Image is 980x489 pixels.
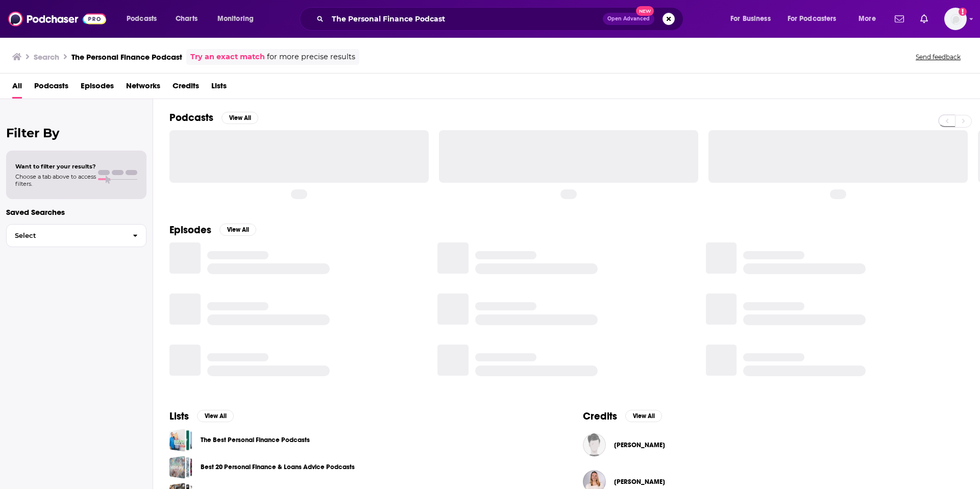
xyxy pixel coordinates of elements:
span: Select [7,232,125,239]
a: ListsView All [169,410,234,423]
h3: The Personal Finance Podcast [71,52,182,62]
a: CreditsView All [583,410,662,423]
span: Want to filter your results? [15,163,96,170]
a: Podcasts [34,78,68,99]
button: open menu [119,11,170,27]
button: open menu [851,11,889,27]
h2: Podcasts [169,111,213,124]
button: open menu [781,11,851,27]
span: Charts [176,12,198,26]
svg: Add a profile image [959,8,967,16]
span: Podcasts [127,12,157,26]
input: Search podcasts, credits, & more... [328,11,603,27]
a: Lacey Langford [614,441,665,449]
span: [PERSON_NAME] [614,478,665,486]
button: Open AdvancedNew [603,13,654,25]
h2: Episodes [169,224,211,236]
button: Lacey LangfordLacey Langford [583,429,964,461]
span: Open Advanced [607,16,650,21]
a: Credits [173,78,199,99]
span: New [636,6,654,16]
a: Best 20 Personal Finance & Loans Advice Podcasts [169,456,192,479]
p: Saved Searches [6,207,146,217]
span: Choose a tab above to access filters. [15,173,96,187]
span: for more precise results [267,51,355,63]
span: More [859,12,876,26]
a: Show notifications dropdown [891,10,908,28]
span: [PERSON_NAME] [614,441,665,449]
a: Best 20 Personal Finance & Loans Advice Podcasts [201,461,355,473]
a: The Best Personal Finance Podcasts [169,429,192,452]
a: Show notifications dropdown [916,10,932,28]
a: Kate Campbell [614,478,665,486]
button: View All [625,410,662,422]
button: View All [219,224,256,236]
span: Logged in as JamesRod2024 [944,8,967,30]
h2: Lists [169,410,189,423]
a: Try an exact match [190,51,265,63]
a: The Best Personal Finance Podcasts [201,434,310,446]
button: Select [6,224,146,247]
span: For Business [730,12,771,26]
img: Podchaser - Follow, Share and Rate Podcasts [8,9,106,29]
a: Episodes [81,78,114,99]
img: Lacey Langford [583,433,606,456]
span: For Podcasters [788,12,837,26]
button: open menu [723,11,783,27]
a: Networks [126,78,160,99]
button: open menu [210,11,267,27]
div: Search podcasts, credits, & more... [309,7,693,31]
img: User Profile [944,8,967,30]
a: PodcastsView All [169,111,258,124]
a: All [12,78,22,99]
h2: Credits [583,410,617,423]
a: EpisodesView All [169,224,256,236]
a: Lists [211,78,227,99]
button: Send feedback [913,53,964,61]
h2: Filter By [6,126,146,140]
button: View All [222,112,258,124]
h3: Search [34,52,59,62]
span: Monitoring [217,12,254,26]
button: Show profile menu [944,8,967,30]
a: Charts [169,11,204,27]
button: View All [197,410,234,422]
